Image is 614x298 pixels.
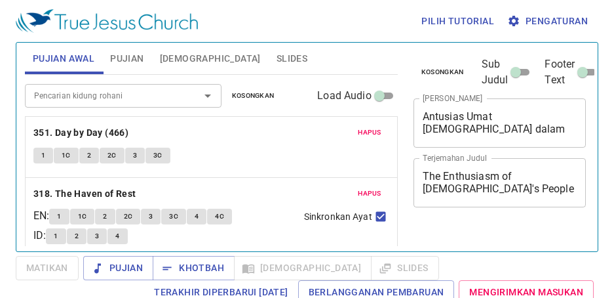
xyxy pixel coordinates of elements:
button: Kosongkan [224,88,282,104]
span: 2C [107,150,117,161]
button: Pujian [83,256,153,280]
span: 2 [103,211,107,223]
button: 318. The Haven of Rest [33,186,138,202]
p: EN : [33,208,49,224]
button: Hapus [350,125,389,140]
span: Kosongkan [421,66,464,78]
span: 1 [54,230,58,242]
span: 2 [87,150,91,161]
span: Load Audio [317,88,372,104]
span: Hapus [358,127,381,138]
span: 4C [215,211,224,223]
button: 1 [33,148,53,163]
button: 3C [145,148,170,163]
span: 3C [169,211,178,223]
button: Pilih tutorial [416,9,499,33]
span: Sub Judul [482,56,508,88]
p: ID : [33,228,46,244]
button: 1 [46,228,66,244]
span: Slides [277,51,307,67]
button: 3 [141,209,161,224]
button: Kosongkan [413,64,472,80]
span: Hapus [358,188,381,200]
span: Pujian Awal [33,51,94,67]
span: Footer Text [545,56,575,88]
button: 2 [79,148,99,163]
span: Khotbah [163,260,224,276]
span: 2C [124,211,133,223]
button: 3 [87,228,107,244]
span: 1C [78,211,87,223]
button: Pengaturan [505,9,593,33]
span: 3 [149,211,153,223]
button: Hapus [350,186,389,202]
span: Pilih tutorial [421,13,494,30]
button: 3 [125,148,145,163]
span: Pujian [94,260,143,276]
img: True Jesus Church [16,9,198,33]
button: 4 [107,228,127,244]
span: 3 [133,150,137,161]
button: 2C [116,209,141,224]
button: 2C [100,148,125,163]
span: [DEMOGRAPHIC_DATA] [160,51,261,67]
button: 3C [161,209,186,224]
span: 1C [62,150,71,161]
span: 4 [195,211,199,223]
textarea: Antusias Umat [DEMOGRAPHIC_DATA] dalam Bergereja (2) [423,110,577,135]
span: 3 [95,230,99,242]
b: 318. The Haven of Rest [33,186,136,202]
span: 4 [115,230,119,242]
button: 1C [54,148,79,163]
button: 4C [207,209,232,224]
b: 351. Day by Day (466) [33,125,128,141]
span: Sinkronkan Ayat [304,210,372,224]
span: Pengaturan [510,13,588,30]
button: Khotbah [153,256,235,280]
button: 1C [70,209,95,224]
span: 1 [57,211,61,223]
textarea: The Enthusiasm of [DEMOGRAPHIC_DATA]'s People in [DEMOGRAPHIC_DATA] (2) [423,170,577,195]
span: 3C [153,150,163,161]
span: 2 [75,230,79,242]
button: 2 [95,209,115,224]
span: 1 [41,150,45,161]
span: Pujian [110,51,144,67]
button: 4 [187,209,206,224]
button: 1 [49,209,69,224]
span: Kosongkan [232,90,275,102]
button: Open [199,87,217,105]
button: 351. Day by Day (466) [33,125,131,141]
button: 2 [67,228,86,244]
